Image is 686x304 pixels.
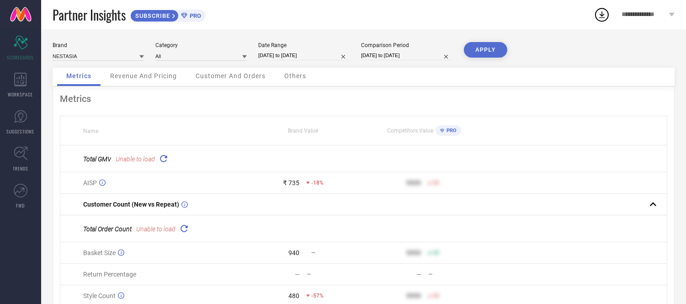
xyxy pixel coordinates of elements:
div: 9999 [406,292,421,299]
div: Reload "Total Order Count " [178,222,191,235]
span: Unable to load [116,155,155,163]
div: Date Range [258,42,350,48]
span: Total GMV [83,155,111,163]
div: Open download list [594,6,610,23]
span: Style Count [83,292,116,299]
span: TRENDS [13,165,28,172]
div: — [295,271,300,278]
span: AISP [83,179,97,187]
span: Metrics [66,72,91,80]
span: Unable to load [136,225,175,233]
span: 50 [433,293,439,299]
span: 50 [433,250,439,256]
span: Partner Insights [53,5,126,24]
span: PRO [187,12,201,19]
span: 50 [433,180,439,186]
span: Brand Value [288,128,318,134]
div: 9999 [406,249,421,256]
span: Competitors Value [387,128,433,134]
div: ₹ 735 [283,179,299,187]
div: Comparison Period [361,42,452,48]
span: Total Order Count [83,225,132,233]
a: SUBSCRIBEPRO [130,7,206,22]
span: SCORECARDS [7,54,34,61]
button: APPLY [464,42,507,58]
span: PRO [444,128,457,133]
div: — [428,271,484,277]
input: Select date range [258,51,350,60]
div: — [307,271,363,277]
div: Metrics [60,93,667,104]
div: — [416,271,421,278]
span: Revenue And Pricing [110,72,177,80]
div: Reload "Total GMV" [157,152,170,165]
div: 9999 [406,179,421,187]
div: Category [155,42,247,48]
div: 940 [288,249,299,256]
span: SUGGESTIONS [7,128,35,135]
span: -57% [311,293,324,299]
span: WORKSPACE [8,91,33,98]
span: Return Percentage [83,271,136,278]
span: SUBSCRIBE [131,12,172,19]
input: Select comparison period [361,51,452,60]
span: Customer And Orders [196,72,266,80]
span: Name [83,128,98,134]
div: 480 [288,292,299,299]
span: Customer Count (New vs Repeat) [83,201,179,208]
span: Others [284,72,306,80]
span: — [311,250,315,256]
span: -18% [311,180,324,186]
span: FWD [16,202,25,209]
div: Brand [53,42,144,48]
span: Basket Size [83,249,116,256]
